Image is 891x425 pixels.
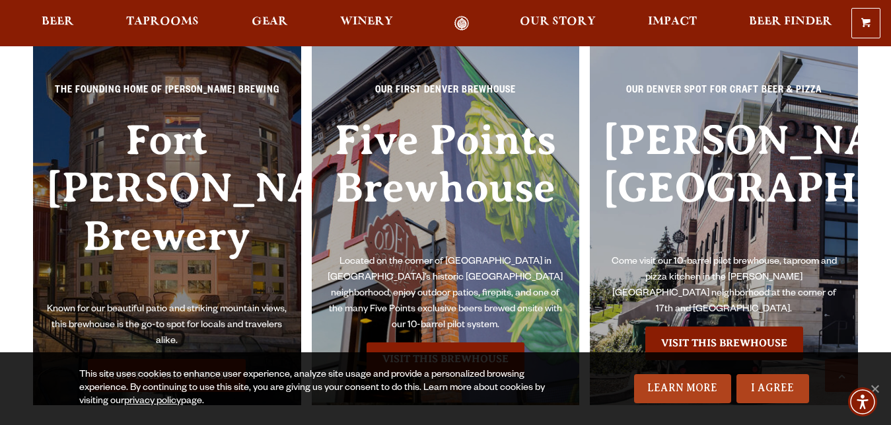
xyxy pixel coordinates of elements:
[645,327,803,360] a: Visit the Sloan’s Lake Brewhouse
[603,254,845,318] p: Come visit our 10-barrel pilot brewhouse, taproom and pizza kitchen in the [PERSON_NAME][GEOGRAPH...
[124,397,181,407] a: privacy policy
[33,16,83,31] a: Beer
[46,302,288,350] p: Known for our beautiful patio and striking mountain views, this brewhouse is the go-to spot for l...
[252,17,288,27] span: Gear
[749,17,832,27] span: Beer Finder
[325,83,567,107] p: Our First Denver Brewhouse
[243,16,297,31] a: Gear
[332,16,402,31] a: Winery
[126,17,199,27] span: Taprooms
[736,374,809,403] a: I Agree
[340,17,393,27] span: Winery
[46,116,288,302] h3: Fort [PERSON_NAME] Brewery
[79,369,574,408] div: This site uses cookies to enhance user experience, analyze site usage and provide a personalized ...
[634,374,731,403] a: Learn More
[42,17,74,27] span: Beer
[325,116,567,254] h3: Five Points Brewhouse
[740,16,841,31] a: Beer Finder
[603,83,845,107] p: Our Denver spot for craft beer & pizza
[367,342,524,375] a: Visit the Five Points Brewhouse
[325,254,567,334] p: Located on the corner of [GEOGRAPHIC_DATA] in [GEOGRAPHIC_DATA]’s historic [GEOGRAPHIC_DATA] neig...
[520,17,596,27] span: Our Story
[511,16,604,31] a: Our Story
[46,83,288,107] p: The Founding Home of [PERSON_NAME] Brewing
[848,387,877,416] div: Accessibility Menu
[118,16,207,31] a: Taprooms
[437,16,487,31] a: Odell Home
[648,17,697,27] span: Impact
[639,16,705,31] a: Impact
[603,116,845,254] h3: [PERSON_NAME][GEOGRAPHIC_DATA]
